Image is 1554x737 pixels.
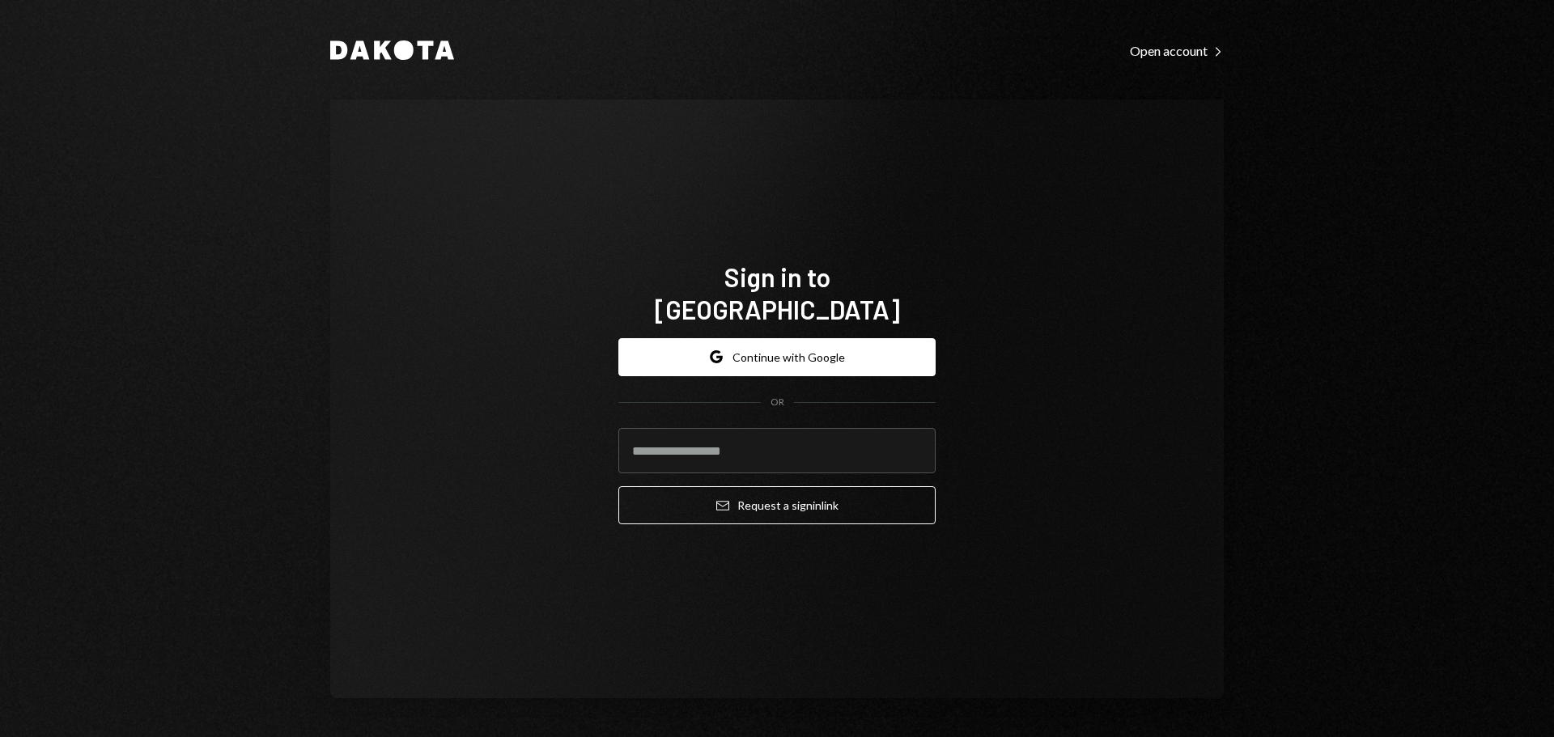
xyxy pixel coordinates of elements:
button: Continue with Google [618,338,936,376]
button: Request a signinlink [618,486,936,524]
div: OR [771,396,784,409]
div: Open account [1130,43,1224,59]
a: Open account [1130,41,1224,59]
h1: Sign in to [GEOGRAPHIC_DATA] [618,260,936,325]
